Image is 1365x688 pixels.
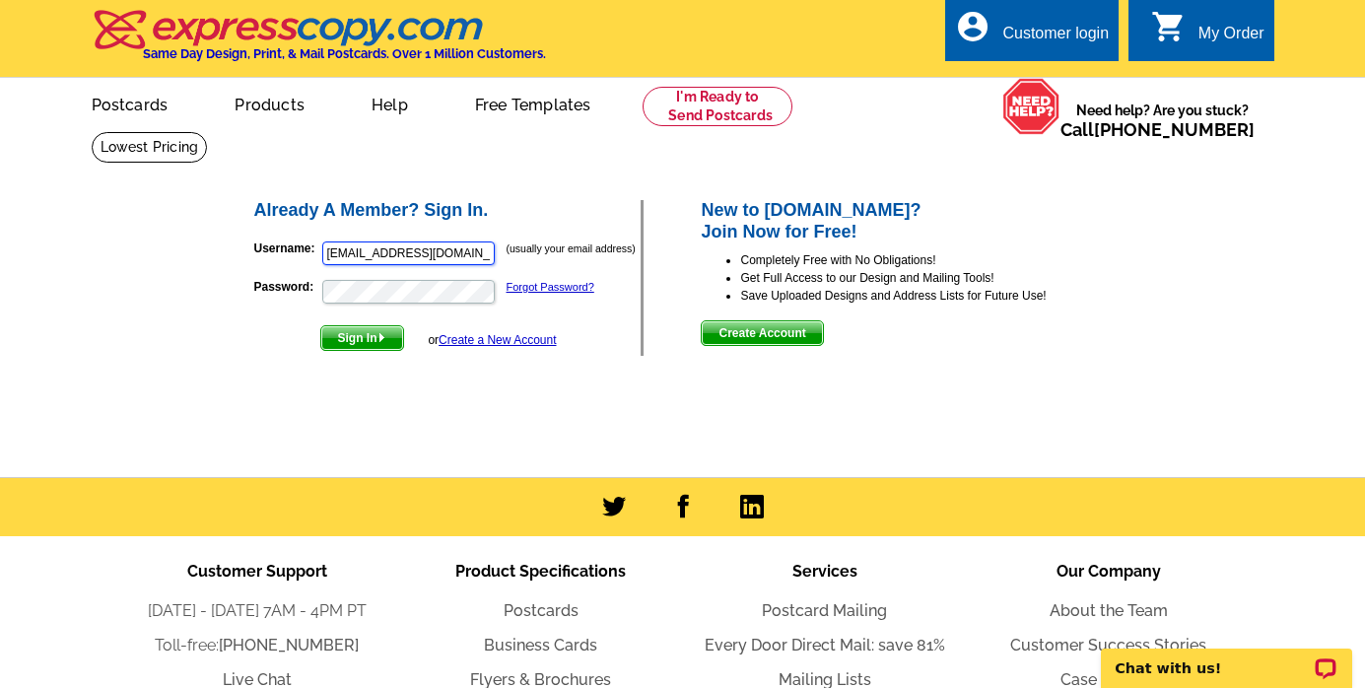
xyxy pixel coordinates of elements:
a: account_circle Customer login [955,22,1109,46]
i: shopping_cart [1151,9,1187,44]
a: Create a New Account [439,333,556,347]
h4: Same Day Design, Print, & Mail Postcards. Over 1 Million Customers. [143,46,546,61]
div: or [428,331,556,349]
div: My Order [1198,25,1264,52]
a: Forgot Password? [507,281,594,293]
a: Business Cards [484,636,597,654]
a: Postcards [60,80,200,126]
button: Create Account [701,320,823,346]
label: Password: [254,278,320,296]
label: Username: [254,240,320,257]
span: Customer Support [187,562,327,581]
span: Our Company [1057,562,1161,581]
li: Completely Free with No Obligations! [740,251,1114,269]
a: [PHONE_NUMBER] [1094,119,1255,140]
a: shopping_cart My Order [1151,22,1264,46]
div: Customer login [1002,25,1109,52]
span: Create Account [702,321,822,345]
button: Sign In [320,325,404,351]
li: Toll-free: [115,634,399,657]
h2: Already A Member? Sign In. [254,200,642,222]
li: Save Uploaded Designs and Address Lists for Future Use! [740,287,1114,305]
a: Every Door Direct Mail: save 81% [705,636,945,654]
a: About the Team [1050,601,1168,620]
small: (usually your email address) [507,242,636,254]
a: Customer Success Stories [1010,636,1206,654]
a: [PHONE_NUMBER] [219,636,359,654]
img: button-next-arrow-white.png [377,333,386,342]
a: Products [203,80,336,126]
a: Postcard Mailing [762,601,887,620]
a: Help [340,80,440,126]
span: Product Specifications [455,562,626,581]
a: Free Templates [444,80,623,126]
span: Need help? Are you stuck? [1060,101,1264,140]
li: Get Full Access to our Design and Mailing Tools! [740,269,1114,287]
img: help [1002,78,1060,135]
a: Postcards [504,601,579,620]
i: account_circle [955,9,990,44]
h2: New to [DOMAIN_NAME]? Join Now for Free! [701,200,1114,242]
li: [DATE] - [DATE] 7AM - 4PM PT [115,599,399,623]
span: Sign In [321,326,403,350]
iframe: LiveChat chat widget [1088,626,1365,688]
span: Call [1060,119,1255,140]
a: Same Day Design, Print, & Mail Postcards. Over 1 Million Customers. [92,24,546,61]
span: Services [792,562,857,581]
